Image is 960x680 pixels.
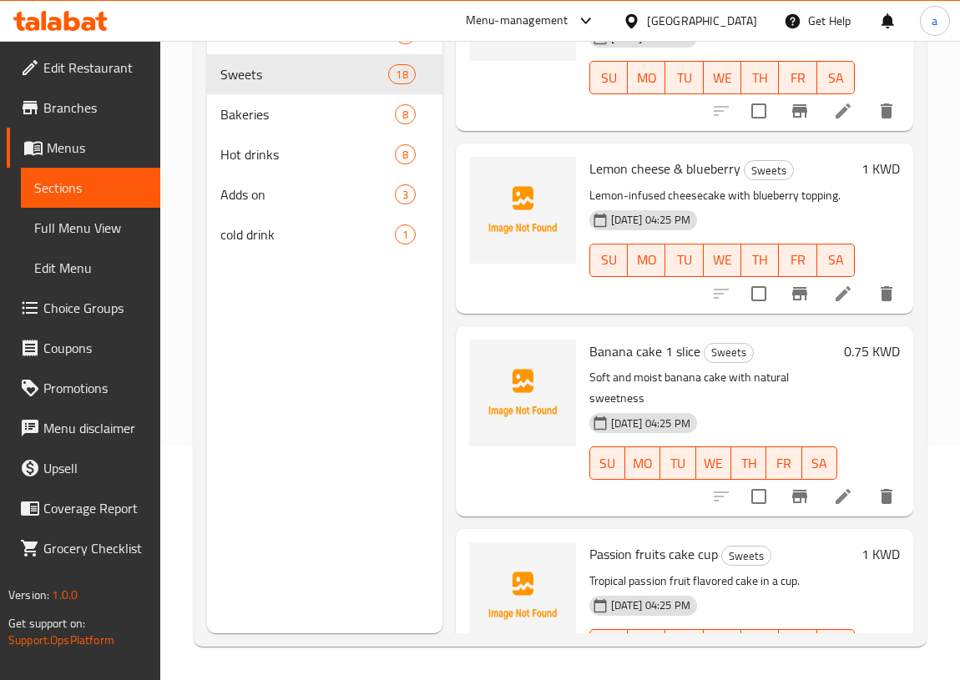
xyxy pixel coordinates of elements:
[731,446,766,480] button: TH
[696,446,731,480] button: WE
[710,66,735,90] span: WE
[7,408,160,448] a: Menu disclaimer
[703,451,725,476] span: WE
[844,340,900,363] h6: 0.75 KWD
[672,248,696,272] span: TU
[21,208,160,248] a: Full Menu View
[589,446,625,480] button: SU
[833,101,853,121] a: Edit menu item
[667,451,689,476] span: TU
[861,542,900,566] h6: 1 KWD
[220,104,395,124] div: Bakeries
[396,107,415,123] span: 8
[43,378,147,398] span: Promotions
[817,629,855,662] button: SA
[207,54,442,94] div: Sweets18
[43,58,147,78] span: Edit Restaurant
[589,339,700,364] span: Banana cake 1 slice
[704,343,754,363] div: Sweets
[786,248,810,272] span: FR
[597,248,621,272] span: SU
[741,244,779,277] button: TH
[628,244,665,277] button: MO
[7,488,160,528] a: Coverage Report
[8,629,114,651] a: Support.OpsPlatform
[741,93,776,128] span: Select to update
[207,174,442,214] div: Adds on3
[779,629,816,662] button: FR
[779,61,816,94] button: FR
[7,448,160,488] a: Upsell
[43,538,147,558] span: Grocery Checklist
[47,138,147,158] span: Menus
[395,144,416,164] div: items
[597,66,621,90] span: SU
[589,156,740,181] span: Lemon cheese & blueberry
[589,571,855,592] p: Tropical passion fruit flavored cake in a cup.
[741,479,776,514] span: Select to update
[220,184,395,204] span: Adds on
[395,104,416,124] div: items
[604,597,697,613] span: [DATE] 04:25 PM
[589,541,718,567] span: Passion fruits cake cup
[43,298,147,318] span: Choice Groups
[748,248,772,272] span: TH
[632,451,654,476] span: MO
[220,144,395,164] span: Hot drinks
[704,629,741,662] button: WE
[395,184,416,204] div: items
[660,446,695,480] button: TU
[7,528,160,568] a: Grocery Checklist
[389,67,414,83] span: 18
[705,343,753,362] span: Sweets
[833,284,853,304] a: Edit menu item
[589,61,628,94] button: SU
[780,274,820,314] button: Branch-specific-item
[741,276,776,311] span: Select to update
[43,338,147,358] span: Coupons
[469,157,576,264] img: Lemon cheese & blueberry
[861,157,900,180] h6: 1 KWD
[780,476,820,516] button: Branch-specific-item
[634,66,659,90] span: MO
[220,224,395,244] span: cold drink
[597,451,619,476] span: SU
[52,584,78,606] span: 1.0.0
[665,629,703,662] button: TU
[7,328,160,368] a: Coupons
[817,244,855,277] button: SA
[741,61,779,94] button: TH
[824,66,848,90] span: SA
[43,418,147,438] span: Menu disclaimer
[7,128,160,168] a: Menus
[207,134,442,174] div: Hot drinks8
[625,446,660,480] button: MO
[802,446,837,480] button: SA
[773,451,795,476] span: FR
[396,227,415,243] span: 1
[817,61,855,94] button: SA
[466,11,568,31] div: Menu-management
[741,629,779,662] button: TH
[21,168,160,208] a: Sections
[745,161,793,180] span: Sweets
[634,248,659,272] span: MO
[665,244,703,277] button: TU
[867,274,907,314] button: delete
[7,368,160,408] a: Promotions
[207,214,442,254] div: cold drink1
[628,61,665,94] button: MO
[469,542,576,649] img: Passion fruits cake cup
[647,12,757,30] div: [GEOGRAPHIC_DATA]
[7,88,160,128] a: Branches
[34,258,147,278] span: Edit Menu
[43,498,147,518] span: Coverage Report
[7,288,160,328] a: Choice Groups
[469,340,576,446] img: Banana cake 1 slice
[43,458,147,478] span: Upsell
[604,416,697,431] span: [DATE] 04:25 PM
[766,446,801,480] button: FR
[34,218,147,238] span: Full Menu View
